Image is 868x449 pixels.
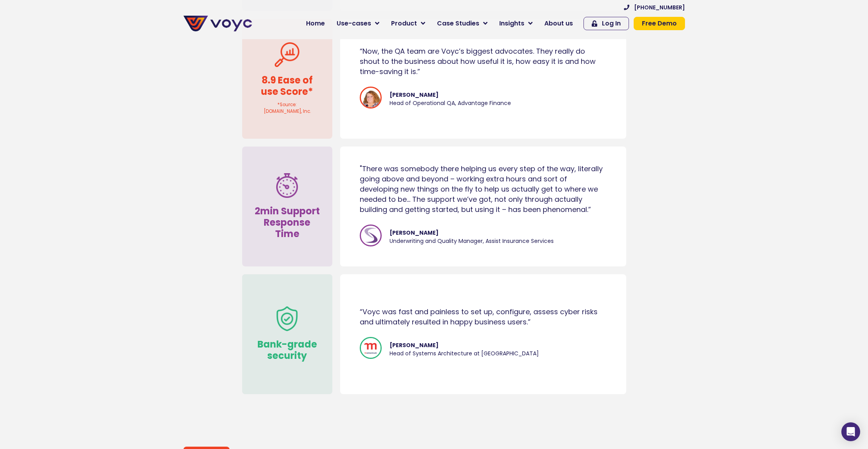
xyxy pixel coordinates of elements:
[385,16,431,31] a: Product
[390,228,554,237] span: [PERSON_NAME]
[391,19,417,28] span: Product
[634,17,685,30] a: Free Demo
[493,16,538,31] a: Insights
[390,341,539,349] span: [PERSON_NAME]
[306,19,325,28] span: Home
[300,16,331,31] a: Home
[360,307,607,377] div: Slides
[275,42,299,67] img: loupe
[437,19,479,28] span: Case Studies
[183,16,252,31] img: voyc-full-logo
[104,31,123,40] span: Phone
[390,91,511,99] span: [PERSON_NAME]
[161,163,198,171] a: Privacy Policy
[254,75,321,98] h4: 8.9 Ease of use Score*
[246,101,328,115] div: *Source: [DOMAIN_NAME], Inc.
[254,206,321,239] h4: 2min Support Response Time
[360,224,382,246] img: Assist Favicon
[499,19,524,28] span: Insights
[360,307,607,327] div: “Voyc was fast and painless to set up, configure, assess cyber risks and ultimately resulted in h...
[275,306,299,331] img: Shield icon
[275,173,299,198] img: stop-watch
[431,16,493,31] a: Case Studies
[104,63,130,72] span: Job title
[841,422,860,441] div: Open Intercom Messenger
[390,349,539,357] span: Head of Systems Architecture at [GEOGRAPHIC_DATA]
[360,87,382,109] img: Lisa-Dunn
[583,17,629,30] a: Log In
[360,337,382,359] img: Paul Steyn
[360,46,607,77] div: “Now, the QA team are Voyc’s biggest advocates. They really do shout to the business about how us...
[624,5,685,10] a: [PHONE_NUMBER]
[360,164,607,265] div: Slides
[544,19,573,28] span: About us
[390,237,554,245] span: Underwriting and Quality Manager, Assist Insurance Services
[337,19,371,28] span: Use-cases
[538,16,579,31] a: About us
[360,164,607,215] div: "There was somebody there helping us every step of the way, literally going above and beyond – wo...
[360,46,607,127] div: Slides
[390,99,511,107] span: Head of Operational QA, Advantage Finance
[331,16,385,31] a: Use-cases
[634,5,685,10] span: [PHONE_NUMBER]
[642,20,677,27] span: Free Demo
[602,20,621,27] span: Log In
[254,339,321,362] h4: Bank-grade security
